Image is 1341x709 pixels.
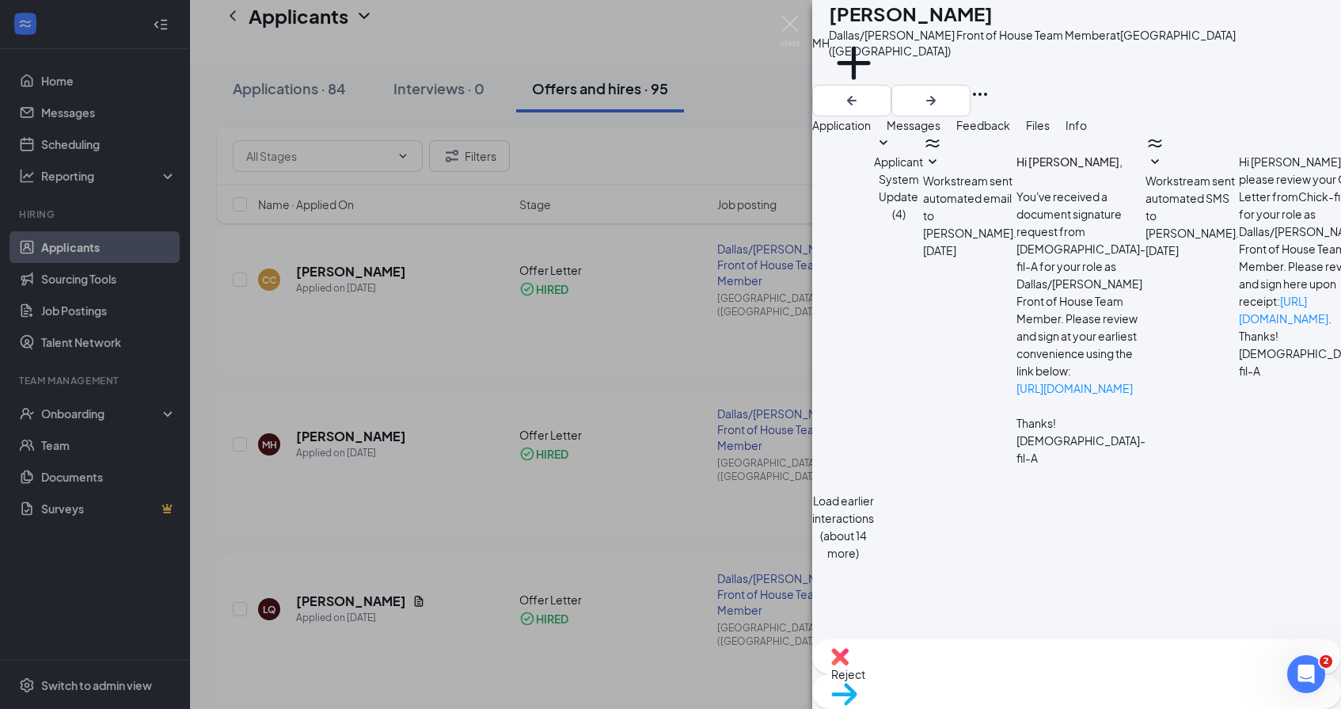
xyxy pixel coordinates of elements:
a: [URL][DOMAIN_NAME] [1239,294,1328,326]
a: [URL][DOMAIN_NAME] [1016,381,1133,395]
span: Feedback [956,118,1010,132]
div: Dallas/[PERSON_NAME] Front of House Team Member at [GEOGRAPHIC_DATA] ([GEOGRAPHIC_DATA]) [829,27,1341,59]
svg: Plus [829,38,879,88]
p: You've received a document signature request from [DEMOGRAPHIC_DATA]-fil-A for your role as Dalla... [1016,188,1145,379]
span: [DATE] [1145,242,1179,259]
svg: SmallChevronDown [923,153,942,172]
svg: Ellipses [971,85,990,104]
span: Info [1066,118,1087,132]
span: Workstream sent automated email to [PERSON_NAME]. [923,173,1016,240]
span: Applicant System Update (4) [874,154,923,221]
svg: WorkstreamLogo [1145,134,1164,153]
svg: ArrowLeftNew [842,91,861,110]
svg: SmallChevronDown [874,134,893,153]
p: [DEMOGRAPHIC_DATA]-fil-A [1016,432,1145,467]
button: Load earlier interactions (about 14 more) [812,492,874,562]
span: Application [812,118,871,132]
svg: SmallChevronDown [1145,153,1164,172]
span: Workstream sent automated SMS to [PERSON_NAME]. [1145,173,1239,240]
button: SmallChevronDownApplicant System Update (4) [874,134,923,223]
span: Files [1026,118,1050,132]
button: ArrowLeftNew [812,85,891,116]
h4: Hi [PERSON_NAME], [1016,153,1145,170]
svg: ArrowRight [921,91,940,110]
button: PlusAdd a tag [829,38,879,105]
svg: WorkstreamLogo [923,134,942,153]
span: Messages [887,118,940,132]
span: [DATE] [923,242,956,259]
span: 2 [1320,655,1332,668]
iframe: Intercom live chat [1287,655,1325,693]
div: MH [812,34,830,51]
button: ArrowRight [891,85,971,116]
span: Reject [831,665,1322,683]
p: Thanks! [1016,414,1145,432]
